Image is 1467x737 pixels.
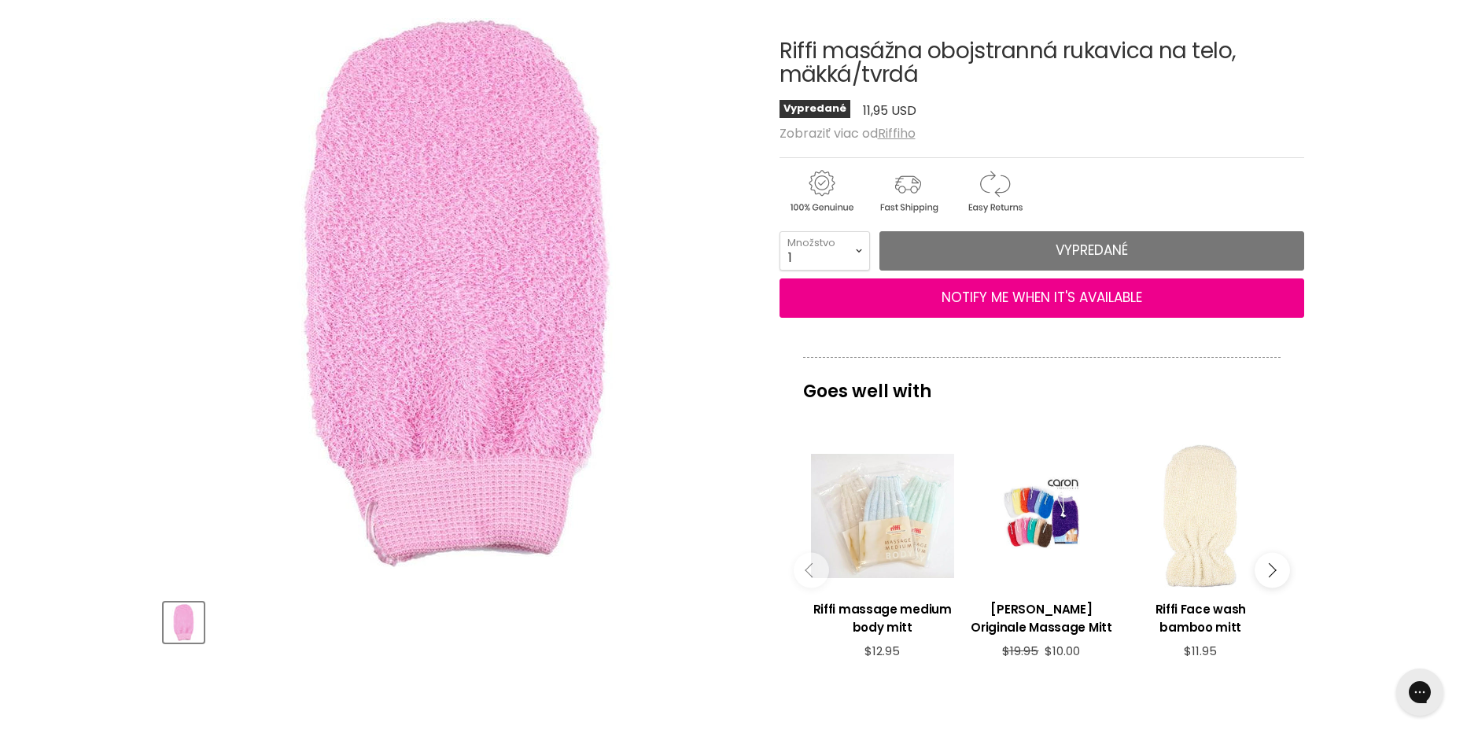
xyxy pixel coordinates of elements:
[866,168,949,216] img: shipping.gif
[864,643,900,659] span: $12.95
[1045,643,1080,659] span: $10.00
[165,604,202,641] img: Riffi masážna obojstranná rukavica na telo, mäkká/tvrdá
[811,588,954,644] a: View product:Riffi massage medium body mitt
[780,278,1304,318] button: NOTIFY ME WHEN IT'S AVAILABLE
[879,231,1304,271] button: Vypredané
[1184,643,1217,659] span: $11.95
[1002,643,1038,659] span: $19.95
[780,124,878,142] font: Zobraziť viac od
[164,602,204,643] button: Riffi masážna obojstranná rukavica na telo, mäkká/tvrdá
[1056,241,1128,260] font: Vypredané
[953,168,1036,216] img: returns.gif
[780,35,1237,90] font: Riffi masážna obojstranná rukavica na telo, mäkká/tvrdá
[878,124,916,142] a: Riffiho
[811,600,954,636] h3: Riffi massage medium body mitt
[1388,663,1451,721] iframe: Živý chatovací messenger Gorgias
[970,600,1113,636] h3: [PERSON_NAME] Originale Massage Mitt
[1129,600,1272,636] h3: Riffi Face wash bamboo mitt
[863,101,916,120] font: 11,95 USD
[780,168,863,216] img: genuine.gif
[970,588,1113,644] a: View product:Caron Milano Originale Massage Mitt
[780,231,870,271] select: Množstvo
[1129,588,1272,644] a: View product:Riffi Face wash bamboo mitt
[783,101,846,116] font: Vypredané
[803,357,1281,409] p: Goes well with
[161,598,754,643] div: Miniatúry produktov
